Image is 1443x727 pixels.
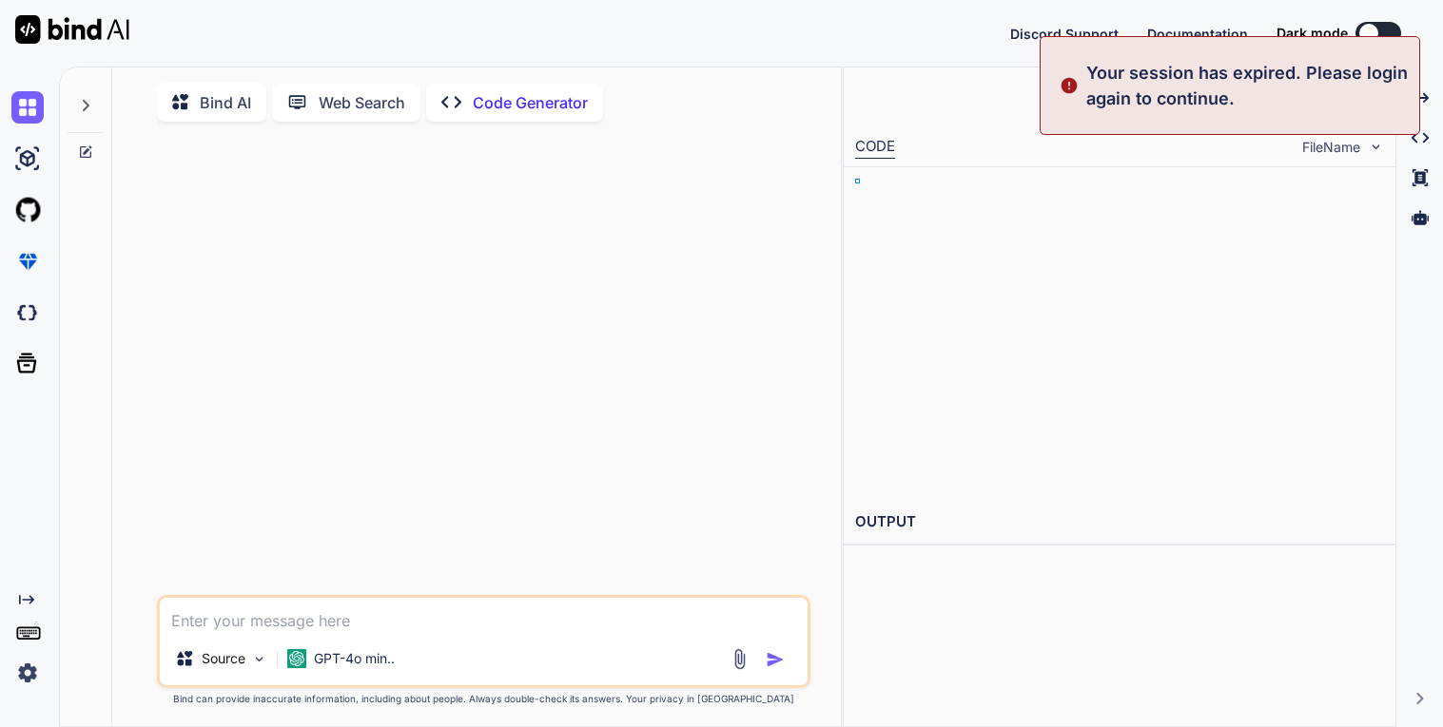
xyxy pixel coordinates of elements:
[11,91,44,124] img: chat
[1010,26,1119,42] span: Discord Support
[473,91,588,114] p: Code Generator
[202,649,245,668] p: Source
[1147,26,1248,42] span: Documentation
[1368,139,1384,155] img: chevron down
[319,91,405,114] p: Web Search
[11,245,44,277] img: premium
[1302,138,1360,157] span: FileName
[314,649,395,668] p: GPT-4o min..
[844,500,1395,545] h2: OUTPUT
[251,651,267,667] img: Pick Models
[766,650,785,669] img: icon
[15,15,129,44] img: Bind AI
[729,648,751,670] img: attachment
[1277,24,1348,43] span: Dark mode
[11,194,44,226] img: githubLight
[11,297,44,329] img: darkCloudIdeIcon
[1010,24,1119,44] button: Discord Support
[200,91,251,114] p: Bind AI
[157,692,810,706] p: Bind can provide inaccurate information, including about people. Always double-check its answers....
[11,657,44,689] img: settings
[1086,60,1408,111] p: Your session has expired. Please login again to continue.
[1147,24,1248,44] button: Documentation
[855,136,895,159] div: CODE
[1060,60,1079,111] img: alert
[287,649,306,668] img: GPT-4o mini
[11,143,44,175] img: ai-studio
